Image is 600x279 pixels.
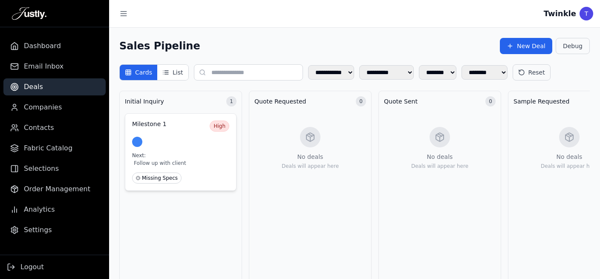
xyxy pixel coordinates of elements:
[132,173,182,184] span: Missing Specs
[282,163,339,170] p: Deals will appear here
[7,262,44,272] button: Logout
[125,97,164,106] h3: Initial Inquiry
[24,164,59,174] span: Selections
[3,201,106,218] a: Analytics
[24,61,63,72] span: Email Inbox
[3,58,106,75] a: Email Inbox
[24,204,55,215] span: Analytics
[427,152,453,161] p: No deals
[513,97,569,106] h3: Sample Requested
[12,7,46,20] img: Justly Logo
[210,121,229,132] span: High
[116,6,131,21] button: Toggle sidebar
[120,65,157,80] button: Cards
[24,82,43,92] span: Deals
[485,96,496,106] span: 0
[3,140,106,157] a: Fabric Catalog
[556,38,590,54] button: Debug
[3,221,106,239] a: Settings
[500,38,552,54] button: New Deal
[24,102,62,112] span: Companies
[3,181,106,198] a: Order Management
[513,64,551,81] button: Reset
[157,65,188,80] button: List
[24,41,61,51] span: Dashboard
[557,152,583,161] p: No deals
[132,159,229,167] span: Follow up with client
[132,152,146,158] span: Next:
[3,160,106,177] a: Selections
[20,262,44,272] span: Logout
[3,119,106,136] a: Contacts
[119,39,200,53] h1: Sales Pipeline
[24,225,52,235] span: Settings
[3,99,106,116] a: Companies
[356,96,366,106] span: 0
[24,184,90,194] span: Order Management
[24,123,54,133] span: Contacts
[384,97,418,106] h3: Quote Sent
[226,96,237,106] span: 1
[132,121,206,128] h3: Milestone 1
[411,163,468,170] p: Deals will appear here
[3,78,106,95] a: Deals
[297,152,323,161] p: No deals
[3,37,106,55] a: Dashboard
[541,163,598,170] p: Deals will appear here
[254,97,306,106] h3: Quote Requested
[580,7,593,20] div: T
[24,143,72,153] span: Fabric Catalog
[544,8,576,20] div: Twinkle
